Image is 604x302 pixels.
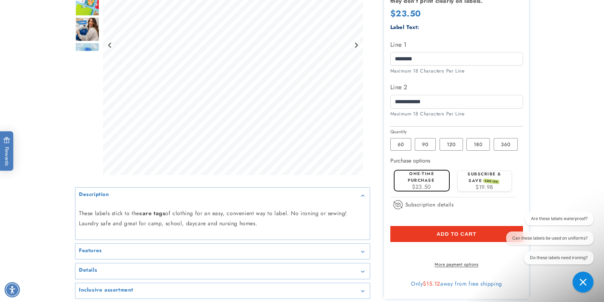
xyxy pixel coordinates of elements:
button: Add to cart [390,226,523,242]
span: 15.12 [426,280,440,288]
h2: Features [79,247,102,254]
label: Line 2 [390,82,523,93]
button: Next slide [352,40,361,50]
button: Previous slide [105,40,115,50]
legend: Quantity [390,128,408,135]
span: Rewards [3,137,10,166]
span: $23.50 [412,183,431,191]
label: Label Text: [390,23,420,31]
iframe: Sign Up via Text for Offers [6,246,88,267]
label: 180 [466,138,490,151]
span: SAVE 15% [484,179,500,184]
span: $23.50 [390,7,421,20]
span: $19.98 [476,183,493,191]
div: Maximum 18 Characters Per Line [390,110,523,118]
strong: care tags [139,209,165,217]
label: 90 [415,138,436,151]
label: One-time purchase [408,171,434,183]
iframe: Gorgias live chat messenger [569,269,597,295]
a: More payment options [390,261,523,267]
h2: Details [79,267,97,274]
div: Maximum 18 Characters Per Line [390,67,523,75]
label: 60 [390,138,411,151]
label: 120 [440,138,463,151]
div: Only away from free shipping [390,280,523,287]
summary: Details [75,263,370,279]
summary: Features [75,244,370,259]
span: Add to cart [436,231,476,237]
label: Subscribe & save [467,171,501,184]
label: Line 1 [390,39,523,50]
div: Go to slide 7 [75,42,100,67]
h2: Inclusive assortment [79,287,133,294]
iframe: Gorgias live chat conversation starters [500,212,597,271]
h2: Description [79,191,109,198]
div: Go to slide 6 [75,17,100,41]
div: Accessibility Menu [5,282,20,297]
span: $ [423,280,426,288]
summary: Inclusive assortment [75,283,370,299]
label: 360 [494,138,518,151]
p: These labels stick to the of clothing for an easy, convenient way to label. No ironing or sewing!... [79,209,366,229]
summary: Description [75,187,370,203]
span: Subscription details [405,201,454,209]
label: Purchase options [390,157,430,165]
